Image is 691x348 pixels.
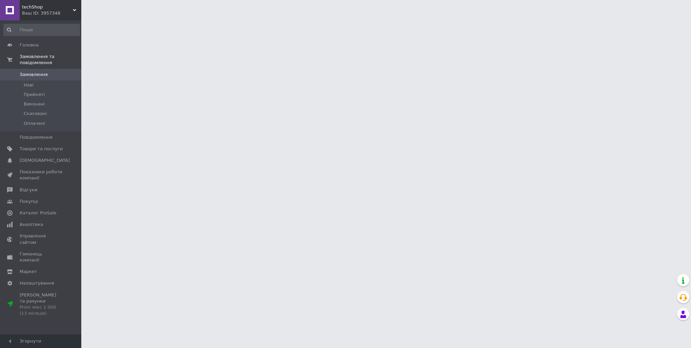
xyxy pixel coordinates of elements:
[20,280,54,286] span: Налаштування
[20,210,56,216] span: Каталог ProSale
[20,134,53,140] span: Повідомлення
[20,198,38,205] span: Покупці
[20,221,43,228] span: Аналітика
[24,82,34,88] span: Нові
[20,157,70,163] span: [DEMOGRAPHIC_DATA]
[24,120,45,127] span: Оплачені
[20,292,63,317] span: [PERSON_NAME] та рахунки
[20,304,63,316] div: Prom мікс 1 000 (13 місяців)
[24,101,45,107] span: Виконані
[20,269,37,275] span: Маркет
[22,10,81,16] div: Ваш ID: 3957348
[20,251,63,263] span: Гаманець компанії
[20,146,63,152] span: Товари та послуги
[20,169,63,181] span: Показники роботи компанії
[20,42,39,48] span: Головна
[24,92,45,98] span: Прийняті
[20,54,81,66] span: Замовлення та повідомлення
[24,111,47,117] span: Скасовані
[3,24,80,36] input: Пошук
[20,233,63,245] span: Управління сайтом
[20,187,37,193] span: Відгуки
[20,72,48,78] span: Замовлення
[22,4,73,10] span: techShop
